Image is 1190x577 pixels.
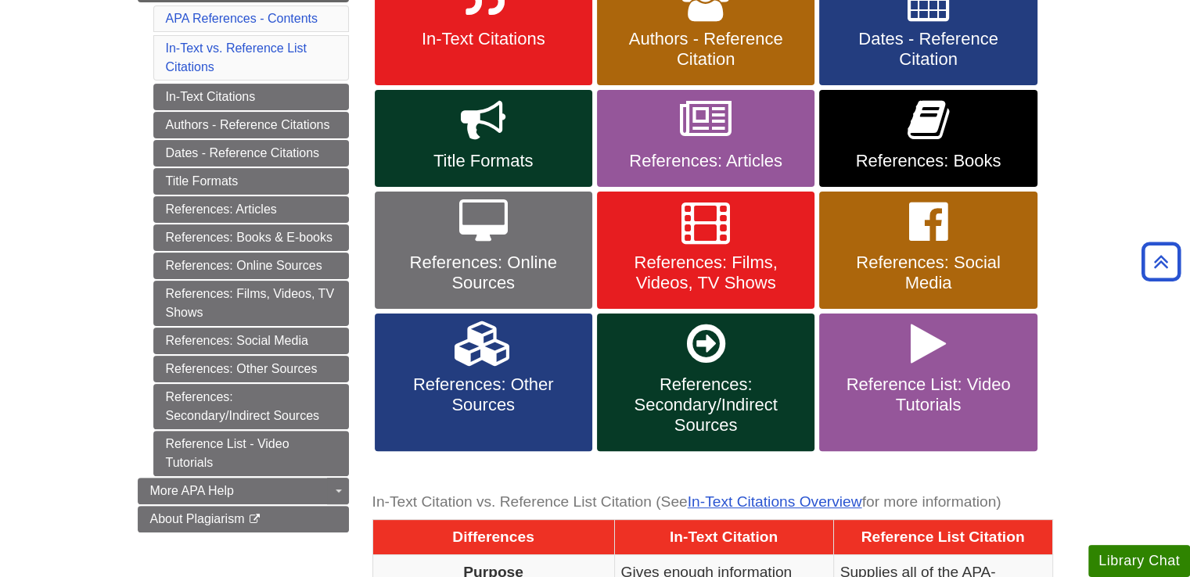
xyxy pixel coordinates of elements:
span: More APA Help [150,484,234,497]
a: Authors - Reference Citations [153,112,349,138]
a: References: Secondary/Indirect Sources [153,384,349,429]
a: Reference List - Video Tutorials [153,431,349,476]
span: References: Other Sources [386,375,581,415]
a: In-Text Citations [153,84,349,110]
span: In-Text Citations [386,29,581,49]
span: References: Books [831,151,1025,171]
a: References: Books [819,90,1037,187]
span: Title Formats [386,151,581,171]
span: About Plagiarism [150,512,245,525]
a: References: Social Media [153,328,349,354]
a: Reference List: Video Tutorials [819,314,1037,451]
span: Dates - Reference Citation [831,29,1025,70]
a: About Plagiarism [138,506,349,532]
a: More APA Help [138,478,349,504]
a: Title Formats [375,90,592,187]
a: References: Films, Videos, TV Shows [597,192,814,309]
span: Reference List: Video Tutorials [831,375,1025,415]
span: Reference List Citation [861,529,1025,545]
span: In-Text Citation [670,529,778,545]
span: Authors - Reference Citation [609,29,803,70]
a: References: Books & E-books [153,224,349,251]
a: References: Online Sources [153,253,349,279]
a: References: Social Media [819,192,1037,309]
span: Differences [452,529,534,545]
a: APA References - Contents [166,12,318,25]
a: Title Formats [153,168,349,195]
a: References: Articles [597,90,814,187]
span: References: Articles [609,151,803,171]
a: References: Online Sources [375,192,592,309]
span: References: Secondary/Indirect Sources [609,375,803,435]
button: Library Chat [1088,545,1190,577]
a: Back to Top [1136,251,1186,272]
span: References: Films, Videos, TV Shows [609,253,803,293]
a: In-Text vs. Reference List Citations [166,41,307,73]
caption: In-Text Citation vs. Reference List Citation (See for more information) [372,485,1053,520]
a: References: Other Sources [375,314,592,451]
a: References: Films, Videos, TV Shows [153,281,349,326]
a: In-Text Citations Overview [688,493,862,510]
a: References: Secondary/Indirect Sources [597,314,814,451]
a: References: Articles [153,196,349,223]
i: This link opens in a new window [248,514,261,525]
span: References: Online Sources [386,253,581,293]
a: Dates - Reference Citations [153,140,349,167]
a: References: Other Sources [153,356,349,382]
span: References: Social Media [831,253,1025,293]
